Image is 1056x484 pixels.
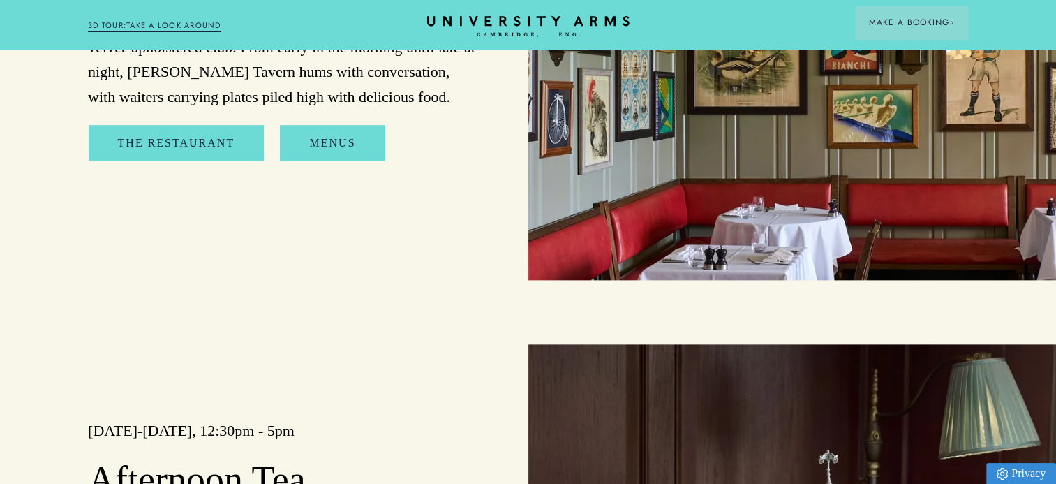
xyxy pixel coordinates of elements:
button: Make a BookingArrow icon [855,6,968,39]
span: Make a Booking [869,16,954,29]
a: The Restaurant [89,125,265,161]
a: Home [427,16,630,38]
img: Privacy [997,468,1008,480]
img: Arrow icon [949,20,954,25]
h3: [DATE]-[DATE], 12:30pm - 5pm [88,420,479,441]
a: Menus [280,125,385,161]
a: 3D TOUR:TAKE A LOOK AROUND [88,20,221,32]
a: Privacy [986,463,1056,484]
